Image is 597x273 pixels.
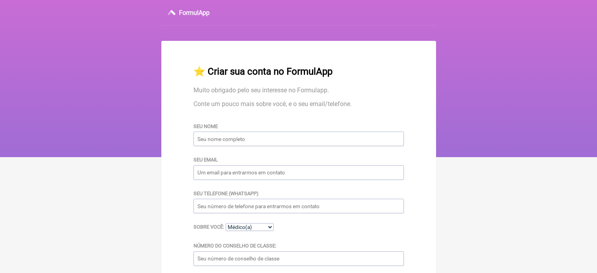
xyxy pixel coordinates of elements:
input: Seu número de conselho de classe [194,251,404,266]
input: Seu número de telefone para entrarmos em contato [194,199,404,213]
label: Sobre você: [194,224,224,230]
label: Seu telefone (WhatsApp) [194,191,258,196]
h3: FormulApp [179,9,210,16]
label: Seu email [194,157,218,163]
input: Um email para entrarmos em contato [194,165,404,180]
label: Número do Conselho de Classe: [194,243,276,249]
p: Conte um pouco mais sobre você, e o seu email/telefone. [194,100,404,108]
label: Seu nome [194,123,218,129]
h2: ⭐️ Criar sua conta no FormulApp [194,66,404,77]
input: Seu nome completo [194,132,404,146]
p: Muito obrigado pelo seu interesse no Formulapp. [194,86,404,94]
